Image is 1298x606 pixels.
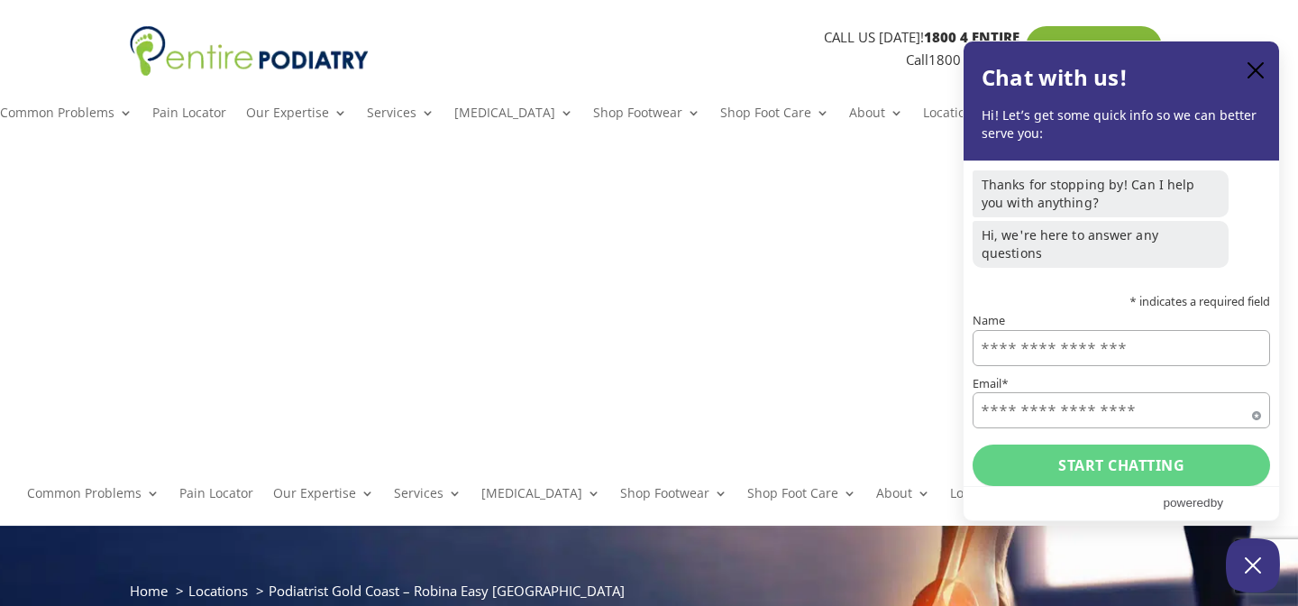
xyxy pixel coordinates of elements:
[973,392,1270,428] input: Email
[923,106,998,145] a: Locations
[130,582,168,600] a: Home
[394,487,462,526] a: Services
[481,487,600,526] a: [MEDICAL_DATA]
[982,60,1129,96] h2: Chat with us!
[269,582,625,600] span: Podiatrist Gold Coast – Robina Easy [GEOGRAPHIC_DATA]
[720,106,829,145] a: Shop Foot Care
[973,170,1229,217] p: Thanks for stopping by! Can I help you with anything?
[179,487,253,526] a: Pain Locator
[982,106,1261,143] p: Hi! Let’s get some quick info so we can better serve you:
[620,487,727,526] a: Shop Footwear
[454,106,573,145] a: [MEDICAL_DATA]
[924,28,1019,46] span: 1800 4 ENTIRE
[928,50,1019,69] a: 1800 4 ENTIRE
[130,26,369,76] img: logo (1)
[1163,491,1210,514] span: powered
[1026,26,1162,68] a: Book Online
[188,582,248,600] a: Locations
[747,487,856,526] a: Shop Foot Care
[973,315,1270,326] label: Name
[973,296,1270,308] p: * indicates a required field
[593,106,700,145] a: Shop Footwear
[876,487,930,526] a: About
[1211,491,1223,514] span: by
[369,49,1019,72] p: Call
[973,330,1270,366] input: Name
[973,378,1270,390] label: Email*
[369,26,1019,50] p: CALL US [DATE]!
[849,106,903,145] a: About
[1241,57,1270,84] button: close chatbox
[367,106,434,145] a: Services
[973,445,1270,486] button: Start chatting
[27,487,160,526] a: Common Problems
[964,161,1279,275] div: chat
[246,106,347,145] a: Our Expertise
[950,487,1025,526] a: Locations
[1163,487,1279,520] a: Powered by Olark
[273,487,374,526] a: Our Expertise
[973,221,1229,268] p: Hi, we're here to answer any questions
[130,61,369,79] a: Entire Podiatry
[152,106,226,145] a: Pain Locator
[1226,538,1280,592] button: Close Chatbox
[963,41,1280,521] div: olark chatbox
[1252,408,1261,417] span: Required field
